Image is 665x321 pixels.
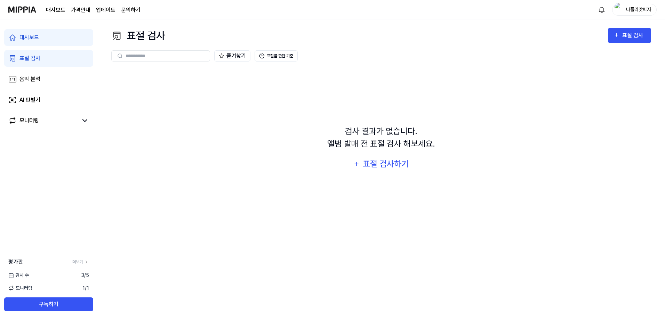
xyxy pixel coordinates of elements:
button: 표절률 판단 기준 [255,50,298,61]
div: 대시보드 [19,33,39,42]
div: 모니터링 [19,116,39,125]
button: 구독하기 [4,297,93,311]
span: 모니터링 [8,285,32,292]
button: 표절 검사 [608,28,651,43]
div: 표절 검사 [19,54,40,63]
a: AI 판별기 [4,92,93,108]
button: 표절 검사하기 [349,156,414,172]
span: 평가판 [8,258,23,266]
a: 음악 분석 [4,71,93,88]
button: 즐겨찾기 [214,50,250,61]
a: 표절 검사 [4,50,93,67]
a: 대시보드 [4,29,93,46]
a: 대시보드 [46,6,65,14]
a: 문의하기 [121,6,141,14]
div: 음악 분석 [19,75,40,83]
a: 더보기 [72,259,89,265]
span: 1 / 1 [82,285,89,292]
div: 표절 검사 [622,31,646,40]
div: 표절 검사하기 [362,157,409,171]
span: 3 / 5 [81,272,89,279]
img: 알림 [598,6,606,14]
a: 가격안내 [71,6,90,14]
div: 표절 검사 [111,28,165,43]
div: AI 판별기 [19,96,40,104]
a: 업데이트 [96,6,115,14]
div: 나폴리맛피자 [625,6,652,13]
div: 검사 결과가 없습니다. 앨범 발매 전 표절 검사 해보세요. [327,125,435,150]
img: profile [615,3,623,17]
span: 검사 수 [8,272,29,279]
a: 모니터링 [8,116,78,125]
button: profile나폴리맛피자 [612,4,657,16]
